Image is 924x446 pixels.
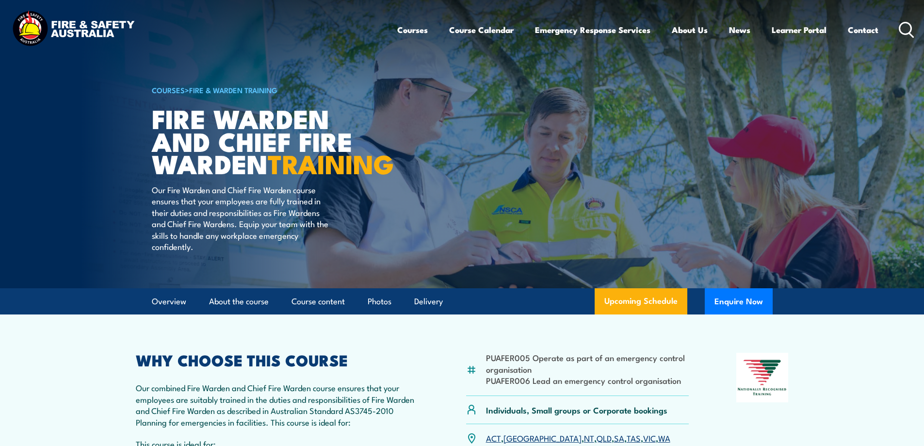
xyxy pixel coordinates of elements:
a: Fire & Warden Training [189,84,277,95]
h6: > [152,84,391,96]
a: Course Calendar [449,17,514,43]
p: , , , , , , , [486,432,670,444]
a: Course content [292,289,345,314]
a: Emergency Response Services [535,17,650,43]
a: WA [658,432,670,444]
a: [GEOGRAPHIC_DATA] [503,432,582,444]
a: About Us [672,17,708,43]
a: Learner Portal [772,17,827,43]
a: About the course [209,289,269,314]
a: Overview [152,289,186,314]
a: News [729,17,750,43]
a: NT [584,432,594,444]
a: Delivery [414,289,443,314]
a: TAS [627,432,641,444]
img: Nationally Recognised Training logo. [736,353,789,402]
strong: TRAINING [268,143,394,183]
a: Upcoming Schedule [595,288,687,314]
p: Our Fire Warden and Chief Fire Warden course ensures that your employees are fully trained in the... [152,184,329,252]
a: Courses [397,17,428,43]
button: Enquire Now [705,288,773,314]
h2: WHY CHOOSE THIS COURSE [136,353,419,366]
a: Contact [848,17,878,43]
li: PUAFER006 Lead an emergency control organisation [486,375,689,386]
li: PUAFER005 Operate as part of an emergency control organisation [486,352,689,375]
p: Our combined Fire Warden and Chief Fire Warden course ensures that your employees are suitably tr... [136,382,419,428]
p: Individuals, Small groups or Corporate bookings [486,404,667,415]
a: ACT [486,432,501,444]
a: Photos [368,289,391,314]
a: VIC [643,432,656,444]
a: QLD [597,432,612,444]
h1: Fire Warden and Chief Fire Warden [152,107,391,175]
a: COURSES [152,84,185,95]
a: SA [614,432,624,444]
